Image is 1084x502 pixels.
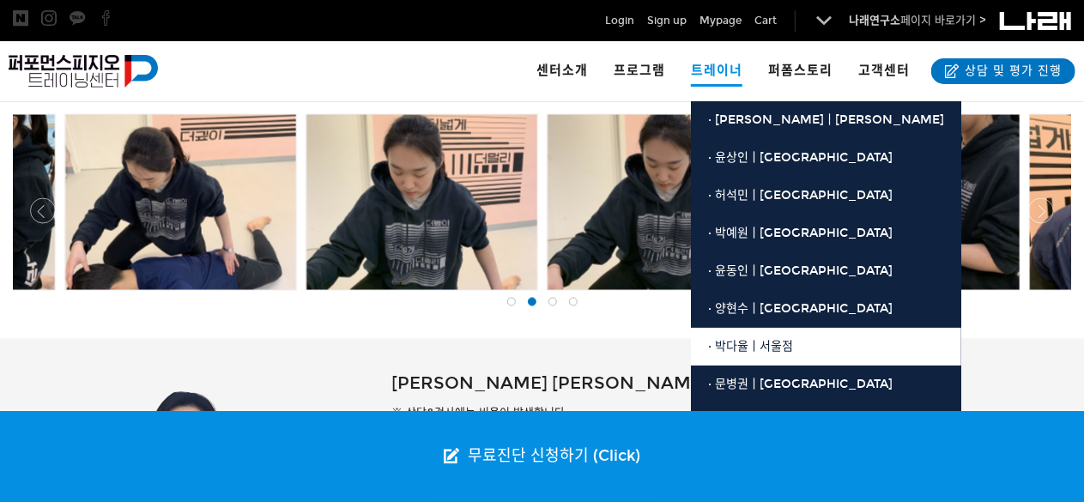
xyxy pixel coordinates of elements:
[708,188,893,203] span: · 허석민ㅣ[GEOGRAPHIC_DATA]
[391,404,1045,423] p: ※ 상담&검사에는 비용이 발생합니다.
[691,290,961,328] a: · 양현수ㅣ[GEOGRAPHIC_DATA]
[391,373,739,394] span: [PERSON_NAME] [PERSON_NAME]와의
[768,63,833,78] span: 퍼폼스토리
[708,150,893,165] span: · 윤상인ㅣ[GEOGRAPHIC_DATA]
[691,215,961,252] a: · 박예원ㅣ[GEOGRAPHIC_DATA]
[850,14,987,27] a: 나래연구소페이지 바로가기 >
[931,58,1075,84] a: 상담 및 평가 진행
[691,139,961,177] a: · 윤상인ㅣ[GEOGRAPHIC_DATA]
[700,12,742,29] a: Mypage
[524,41,601,101] a: 센터소개
[427,411,657,502] a: 무료진단 신청하기 (Click)
[678,41,755,101] a: 트레이너
[845,41,923,101] a: 고객센터
[691,101,961,139] a: · [PERSON_NAME]ㅣ[PERSON_NAME]
[614,63,665,78] span: 프로그램
[708,112,944,127] span: · [PERSON_NAME]ㅣ[PERSON_NAME]
[691,177,961,215] a: · 허석민ㅣ[GEOGRAPHIC_DATA]
[536,63,588,78] span: 센터소개
[960,63,1062,80] span: 상담 및 평가 진행
[755,41,845,101] a: 퍼폼스토리
[691,252,961,290] a: · 윤동인ㅣ[GEOGRAPHIC_DATA]
[708,301,893,316] span: · 양현수ㅣ[GEOGRAPHIC_DATA]
[708,339,793,354] span: · 박다율ㅣ서울점
[708,377,893,391] span: · 문병권ㅣ[GEOGRAPHIC_DATA]
[648,12,687,29] a: Sign up
[601,41,678,101] a: 프로그램
[691,57,742,87] span: 트레이너
[858,63,910,78] span: 고객센터
[755,12,778,29] a: Cart
[606,12,635,29] a: Login
[708,226,893,240] span: · 박예원ㅣ[GEOGRAPHIC_DATA]
[708,263,893,278] span: · 윤동인ㅣ[GEOGRAPHIC_DATA]
[691,328,961,366] a: · 박다율ㅣ서울점
[850,14,901,27] strong: 나래연구소
[691,403,961,441] a: · 김완ㅣ[GEOGRAPHIC_DATA]
[691,366,961,403] a: · 문병권ㅣ[GEOGRAPHIC_DATA]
